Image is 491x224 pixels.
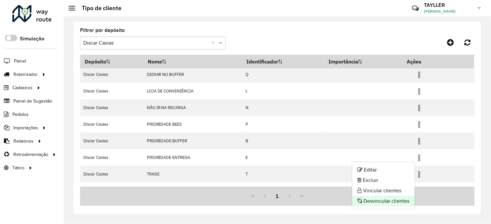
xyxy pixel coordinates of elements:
td: Discar Caxias [80,182,143,199]
td: Discar Caxias [80,99,143,116]
span: Importações [13,124,38,131]
li: Excluir [352,175,415,186]
td: Discar Caxias [80,133,143,149]
td: PRIORIDADE ENTREGA [143,149,242,166]
button: 1 [271,190,284,202]
td: N [242,99,324,116]
h2: Tipo de cliente [75,5,121,12]
td: Discar Caxias [80,149,143,166]
th: Depósito [80,55,143,69]
td: B [242,133,324,149]
label: Simulação [20,35,44,43]
td: PRIORIDADE BEES [143,116,242,133]
td: Discar Caxias [80,116,143,133]
td: Q [242,66,324,83]
td: T [242,166,324,182]
span: Roteirizador [13,71,38,78]
td: V [242,182,324,199]
td: Discar Caxias [80,66,143,83]
li: Editar [352,165,415,175]
h3: TAYLLER [424,2,473,8]
th: Ações [402,55,442,69]
span: Clear all [212,39,217,47]
span: Painel [14,58,26,64]
span: [PERSON_NAME] [424,8,473,14]
li: Desvincular clientes [352,196,415,206]
span: Relatórios [13,138,34,145]
td: LOJA DE CONVENIÊNCIA [143,83,242,99]
label: Filtrar por depósito [80,26,125,34]
td: NÃO IR NA RECARGA [143,99,242,116]
li: Vincular clientes [352,186,415,196]
th: Importância [324,55,402,69]
th: Identificador [242,55,324,69]
td: PRIORIDADE BUFFER [143,133,242,149]
span: Painel de Sugestão [13,98,52,105]
td: VIPS [143,182,242,199]
td: Discar Caxias [80,83,143,99]
td: E [242,149,324,166]
span: Tático [12,164,24,171]
td: L [242,83,324,99]
span: Pedidos [12,111,29,118]
td: Discar Caxias [80,166,143,182]
td: TRADE [143,166,242,182]
span: Retroalimentação [13,151,48,158]
td: DEIXAR NO BUFFER [143,66,242,83]
th: Nome [143,55,242,69]
td: P [242,116,324,133]
span: Cadastros [12,84,33,91]
a: Contato Rápido [409,1,423,15]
